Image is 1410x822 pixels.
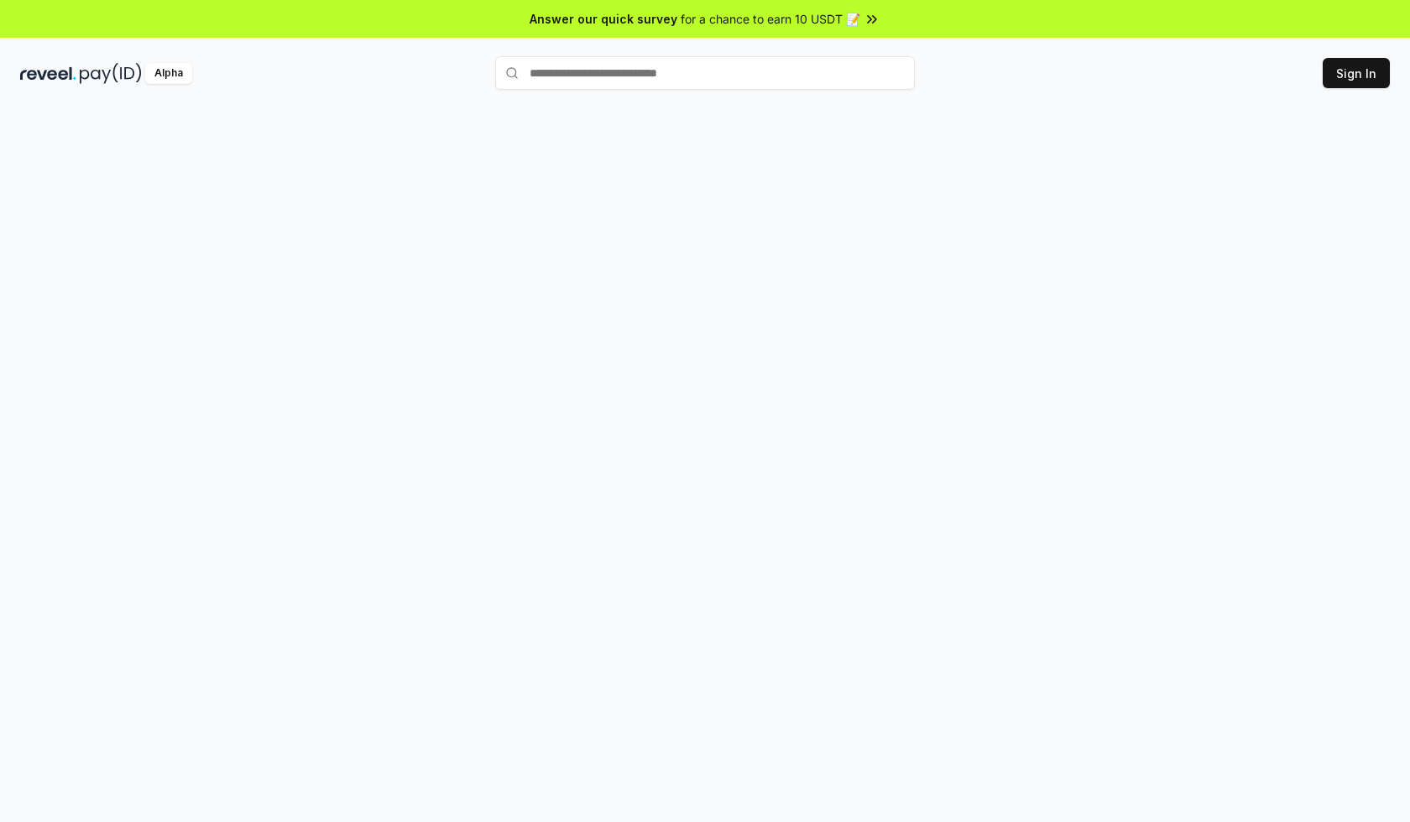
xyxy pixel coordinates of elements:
[530,10,677,28] span: Answer our quick survey
[20,63,76,84] img: reveel_dark
[681,10,860,28] span: for a chance to earn 10 USDT 📝
[80,63,142,84] img: pay_id
[145,63,192,84] div: Alpha
[1323,58,1390,88] button: Sign In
